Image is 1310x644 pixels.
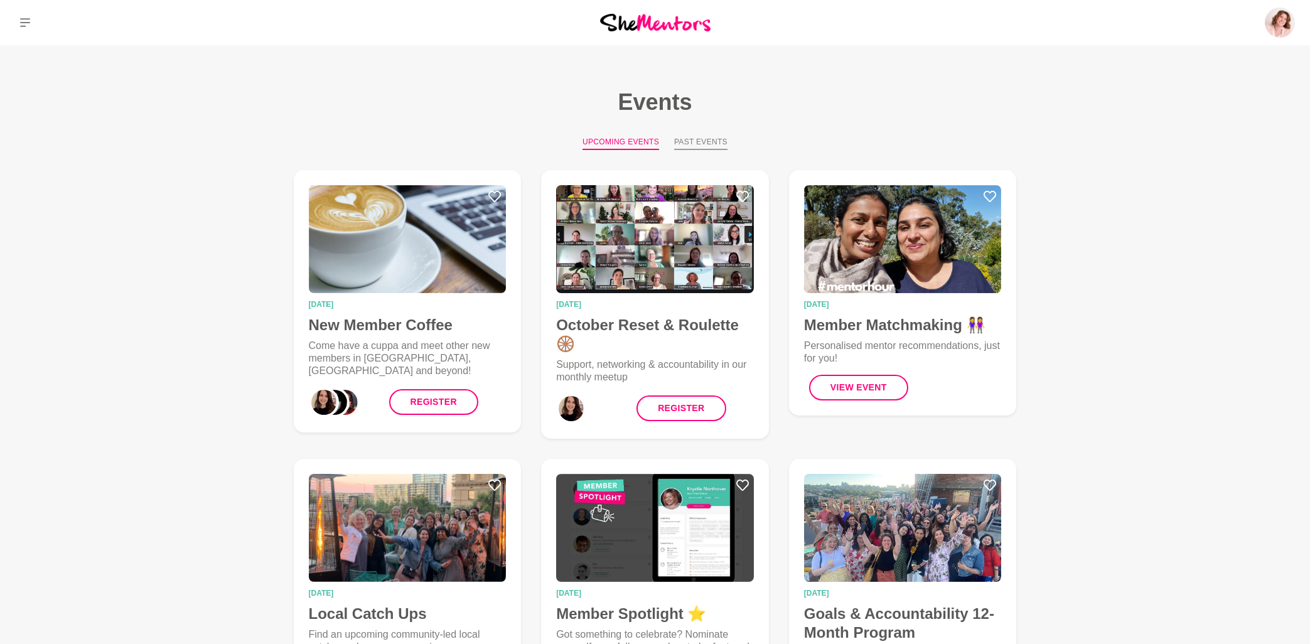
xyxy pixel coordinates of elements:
img: Amanda Greenman [1265,8,1295,38]
div: 0_Ali Adey [309,387,339,417]
h4: Goals & Accountability 12-Month Program [804,604,1002,642]
h4: October Reset & Roulette 🛞 [556,316,754,353]
time: [DATE] [556,301,754,308]
img: She Mentors Logo [600,14,711,31]
img: Goals & Accountability 12-Month Program [804,474,1002,582]
h4: Member Matchmaking 👭 [804,316,1002,335]
p: Support, networking & accountability in our monthly meetup [556,358,754,384]
time: [DATE] [309,589,507,597]
button: Upcoming Events [583,136,659,150]
a: Register [636,395,726,421]
a: October Reset & Roulette 🛞[DATE]October Reset & Roulette 🛞Support, networking & accountability in... [541,170,769,439]
div: 1_Donna English [319,387,349,417]
p: Come have a cuppa and meet other new members in [GEOGRAPHIC_DATA], [GEOGRAPHIC_DATA] and beyond! [309,340,507,377]
h4: Local Catch Ups [309,604,507,623]
a: Member Matchmaking 👭[DATE]Member Matchmaking 👭Personalised mentor recommendations, just for you!V... [789,170,1017,416]
img: New Member Coffee [309,185,507,293]
img: Member Matchmaking 👭 [804,185,1002,293]
div: 2_Nazeen Koonda [330,387,360,417]
img: Member Spotlight ⭐ [556,474,754,582]
a: New Member Coffee[DATE]New Member CoffeeCome have a cuppa and meet other new members in [GEOGRAPH... [294,170,522,432]
h1: Events [274,88,1037,116]
h4: Member Spotlight ⭐ [556,604,754,623]
h4: New Member Coffee [309,316,507,335]
time: [DATE] [309,301,507,308]
p: Personalised mentor recommendations, just for you! [804,340,1002,365]
time: [DATE] [556,589,754,597]
a: Register [389,389,478,415]
button: View Event [809,375,908,400]
img: Local Catch Ups [309,474,507,582]
img: October Reset & Roulette 🛞 [556,185,754,293]
time: [DATE] [804,589,1002,597]
div: 0_Ali Adey [556,394,586,424]
button: Past Events [674,136,727,150]
time: [DATE] [804,301,1002,308]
